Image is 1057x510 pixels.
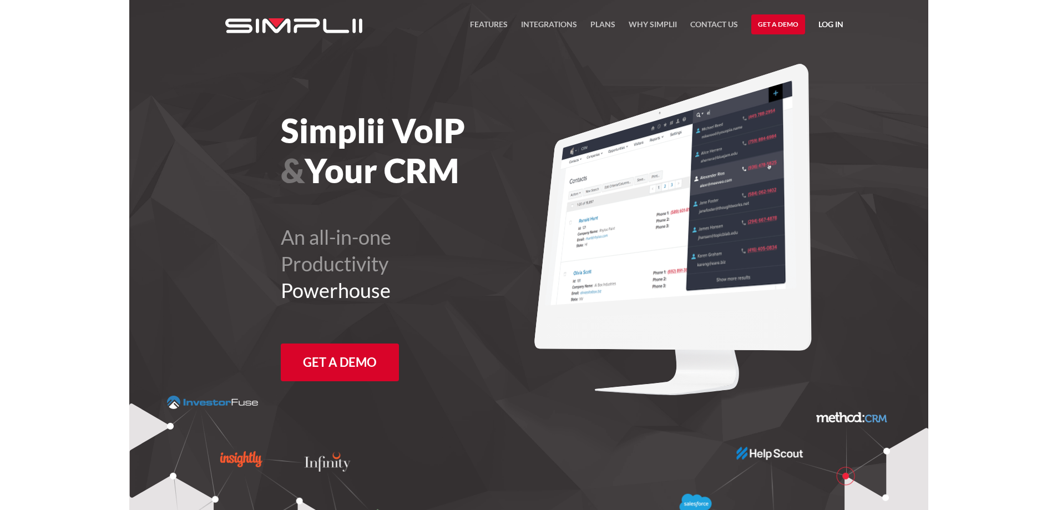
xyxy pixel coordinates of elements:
a: Get a Demo [751,14,805,34]
h1: Simplii VoIP Your CRM [281,110,590,190]
a: Get a Demo [281,344,399,381]
a: Plans [590,18,615,38]
span: & [281,150,305,190]
a: Integrations [521,18,577,38]
img: Simplii [225,18,362,33]
a: Contact US [690,18,738,38]
a: Why Simplii [629,18,677,38]
h2: An all-in-one Productivity [281,224,590,304]
span: Powerhouse [281,278,391,302]
a: FEATURES [470,18,508,38]
a: Log in [818,18,843,34]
